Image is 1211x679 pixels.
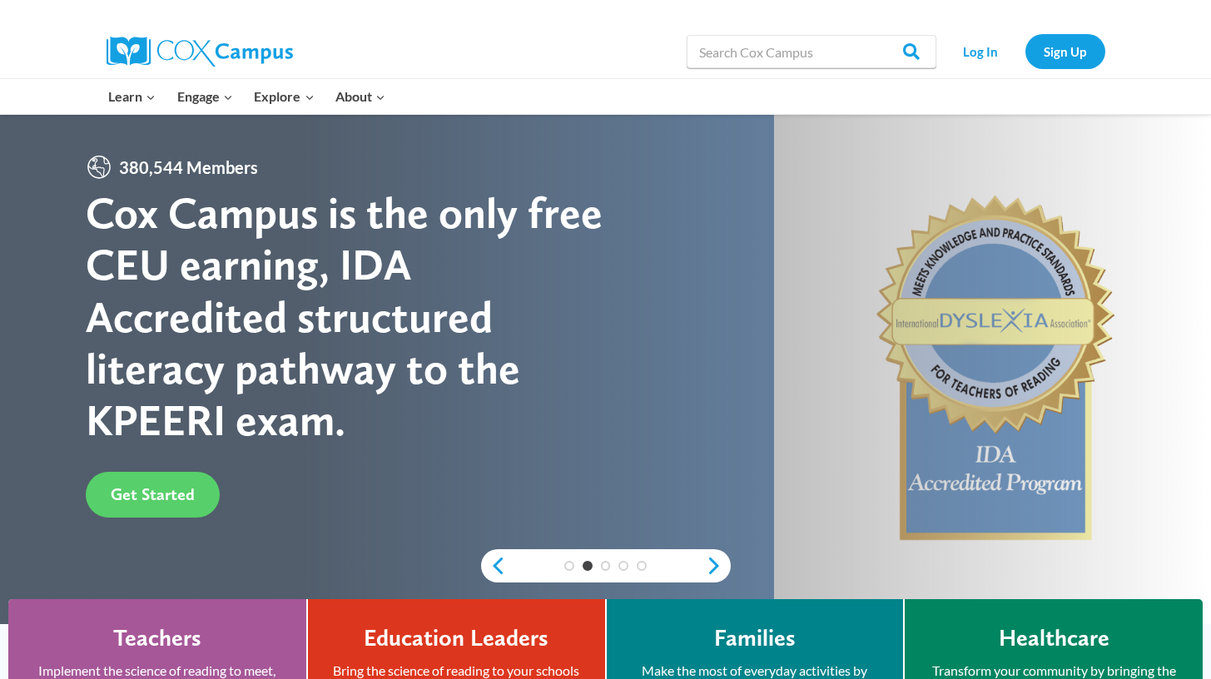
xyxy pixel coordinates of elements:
span: Engage [177,86,233,107]
h4: Healthcare [999,624,1109,652]
div: content slider buttons [481,549,731,582]
a: Log In [945,34,1017,68]
a: 3 [601,561,611,571]
a: Get Started [86,472,220,518]
input: Search Cox Campus [687,35,936,68]
span: Get Started [111,484,195,504]
a: next [706,556,731,576]
a: 5 [637,561,647,571]
img: Cox Campus [107,37,293,67]
nav: Secondary Navigation [945,34,1105,68]
h4: Families [714,624,796,652]
a: 4 [618,561,628,571]
h4: Teachers [113,624,201,652]
div: Cox Campus is the only free CEU earning, IDA Accredited structured literacy pathway to the KPEERI... [86,187,606,447]
span: 380,544 Members [112,154,265,181]
nav: Primary Navigation [98,79,396,114]
a: Sign Up [1025,34,1105,68]
a: 2 [583,561,593,571]
span: Learn [108,86,156,107]
span: Explore [254,86,314,107]
a: previous [481,556,506,576]
span: About [335,86,385,107]
h4: Education Leaders [364,624,548,652]
a: 1 [564,561,574,571]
